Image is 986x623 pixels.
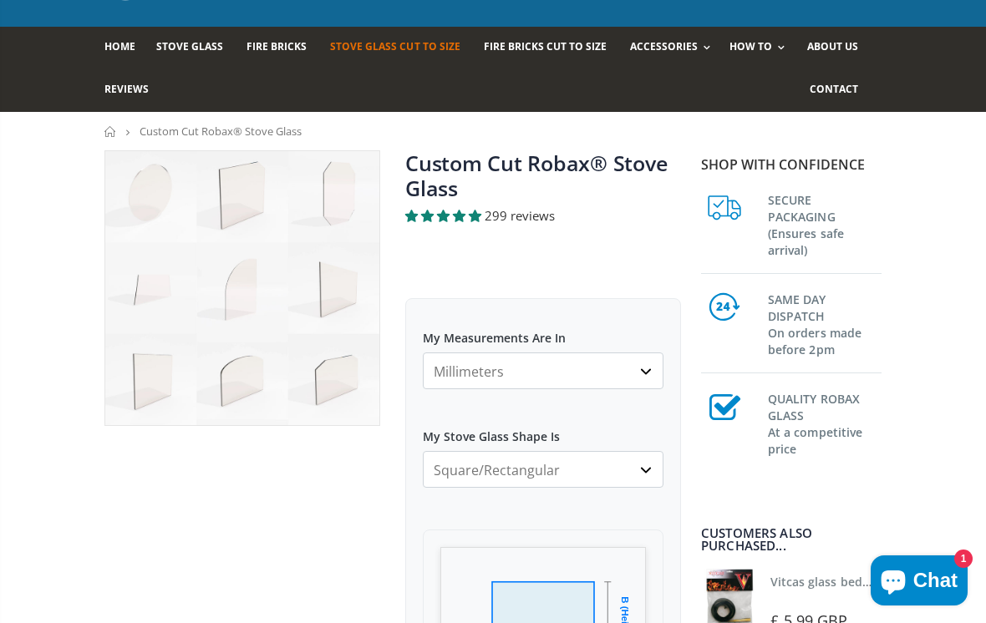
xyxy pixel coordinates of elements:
h3: SECURE PACKAGING (Ensures safe arrival) [768,189,882,259]
span: 299 reviews [485,207,555,224]
span: Reviews [104,82,149,96]
a: Custom Cut Robax® Stove Glass [405,149,667,202]
p: Shop with confidence [701,154,882,175]
a: Stove Glass Cut To Size [330,27,472,69]
a: Fire Bricks Cut To Size [484,27,619,69]
a: How To [729,27,793,69]
label: My Stove Glass Shape Is [423,414,663,444]
a: Home [104,27,148,69]
span: Home [104,39,135,53]
inbox-online-store-chat: Shopify online store chat [866,555,973,610]
span: Stove Glass [156,39,223,53]
h3: SAME DAY DISPATCH On orders made before 2pm [768,288,882,358]
span: Accessories [630,39,698,53]
span: How To [729,39,772,53]
span: Stove Glass Cut To Size [330,39,460,53]
span: Fire Bricks Cut To Size [484,39,607,53]
span: Custom Cut Robax® Stove Glass [140,124,302,139]
span: About us [807,39,858,53]
img: stove_glass_made_to_measure_800x_crop_center.jpg [105,151,379,425]
span: Fire Bricks [246,39,307,53]
a: Reviews [104,69,161,112]
div: Customers also purchased... [701,527,882,552]
span: 4.94 stars [405,207,485,224]
a: Home [104,126,117,137]
a: Fire Bricks [246,27,319,69]
label: My Measurements Are In [423,316,663,346]
a: About us [807,27,871,69]
a: Stove Glass [156,27,236,69]
a: Contact [810,69,871,112]
a: Accessories [630,27,719,69]
span: Contact [810,82,858,96]
h3: QUALITY ROBAX GLASS At a competitive price [768,387,882,458]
